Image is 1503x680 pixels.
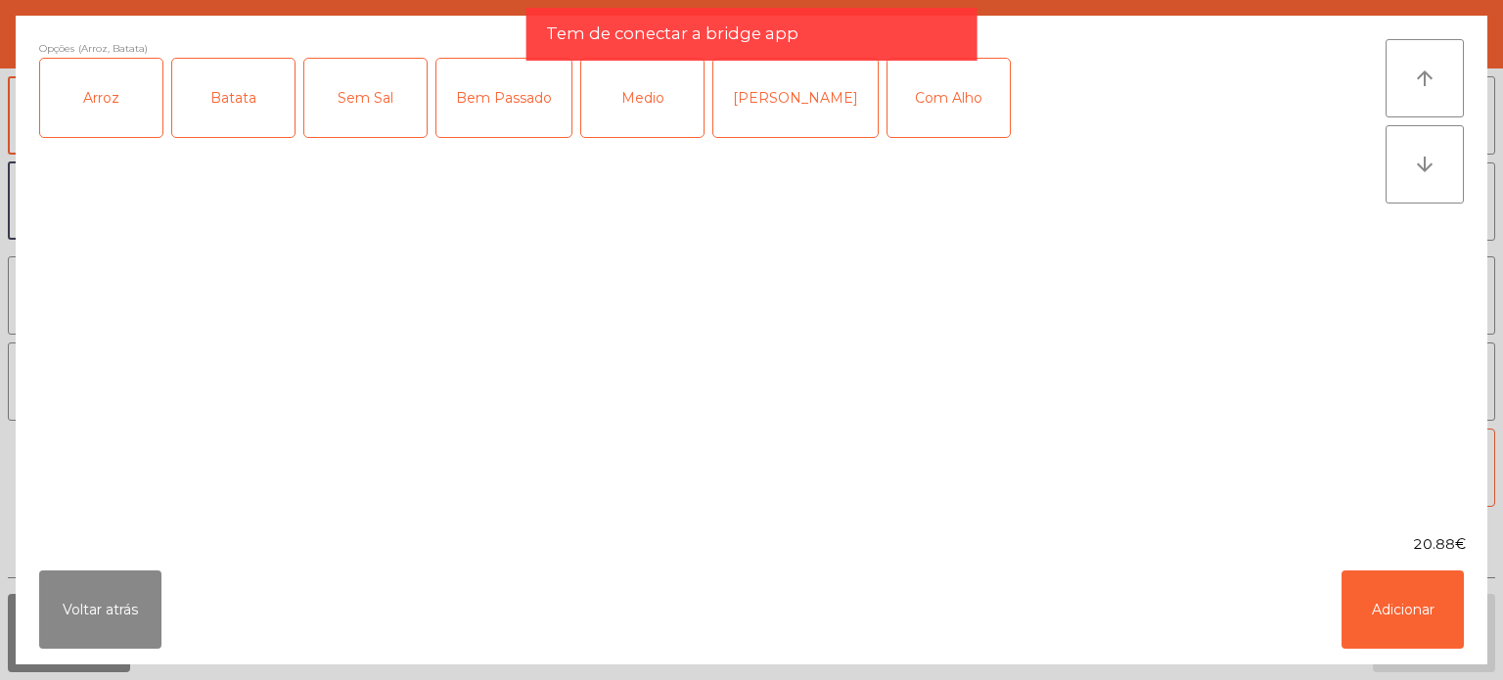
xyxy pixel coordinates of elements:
button: arrow_upward [1386,39,1464,117]
div: Bem Passado [436,59,571,137]
button: Adicionar [1342,570,1464,649]
button: Voltar atrás [39,570,161,649]
span: Tem de conectar a bridge app [546,22,798,46]
div: Com Alho [888,59,1010,137]
span: (Arroz, Batata) [78,39,148,58]
i: arrow_upward [1413,67,1436,90]
button: arrow_downward [1386,125,1464,204]
span: Opções [39,39,74,58]
div: Medio [581,59,704,137]
div: Sem Sal [304,59,427,137]
div: Batata [172,59,295,137]
div: 20.88€ [16,534,1487,555]
i: arrow_downward [1413,153,1436,176]
div: [PERSON_NAME] [713,59,878,137]
div: Arroz [40,59,162,137]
